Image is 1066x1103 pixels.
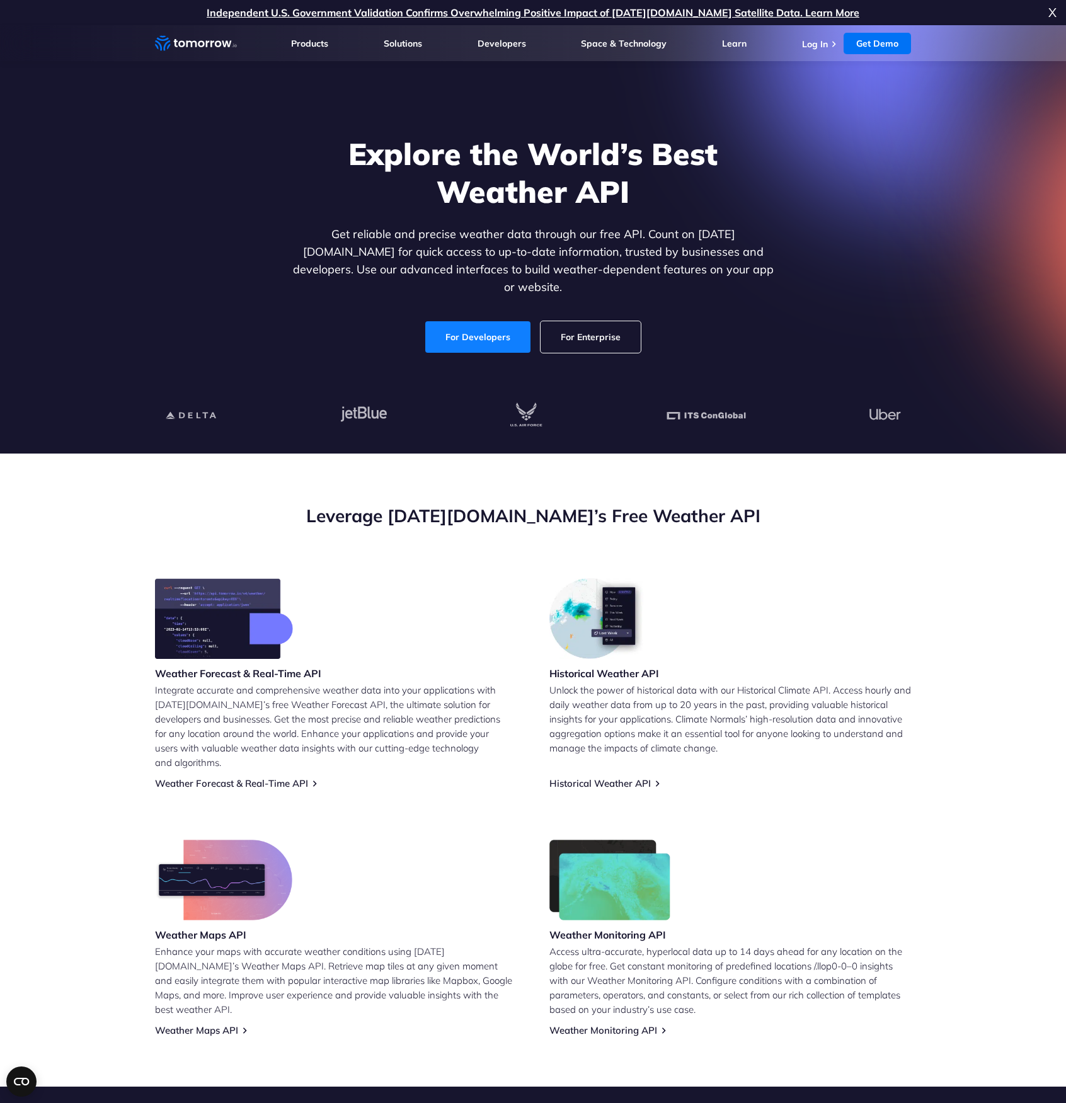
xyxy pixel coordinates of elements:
a: For Enterprise [541,321,641,353]
a: Home link [155,34,237,53]
p: Unlock the power of historical data with our Historical Climate API. Access hourly and daily weat... [549,683,911,755]
p: Get reliable and precise weather data through our free API. Count on [DATE][DOMAIN_NAME] for quic... [290,226,776,296]
a: Space & Technology [581,38,667,49]
h3: Weather Monitoring API [549,928,670,942]
a: Independent U.S. Government Validation Confirms Overwhelming Positive Impact of [DATE][DOMAIN_NAM... [207,6,859,19]
h1: Explore the World’s Best Weather API [290,135,776,210]
button: Open CMP widget [6,1066,37,1097]
h3: Weather Maps API [155,928,292,942]
a: Log In [802,38,828,50]
a: Weather Maps API [155,1024,238,1036]
a: Products [291,38,328,49]
h3: Historical Weather API [549,666,659,680]
a: Learn [722,38,747,49]
a: Solutions [384,38,422,49]
a: Weather Monitoring API [549,1024,657,1036]
a: Get Demo [844,33,911,54]
a: Weather Forecast & Real-Time API [155,777,308,789]
h3: Weather Forecast & Real-Time API [155,666,321,680]
a: For Developers [425,321,530,353]
a: Historical Weather API [549,777,651,789]
p: Enhance your maps with accurate weather conditions using [DATE][DOMAIN_NAME]’s Weather Maps API. ... [155,944,517,1017]
h2: Leverage [DATE][DOMAIN_NAME]’s Free Weather API [155,504,911,528]
p: Integrate accurate and comprehensive weather data into your applications with [DATE][DOMAIN_NAME]... [155,683,517,770]
a: Developers [478,38,526,49]
p: Access ultra-accurate, hyperlocal data up to 14 days ahead for any location on the globe for free... [549,944,911,1017]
